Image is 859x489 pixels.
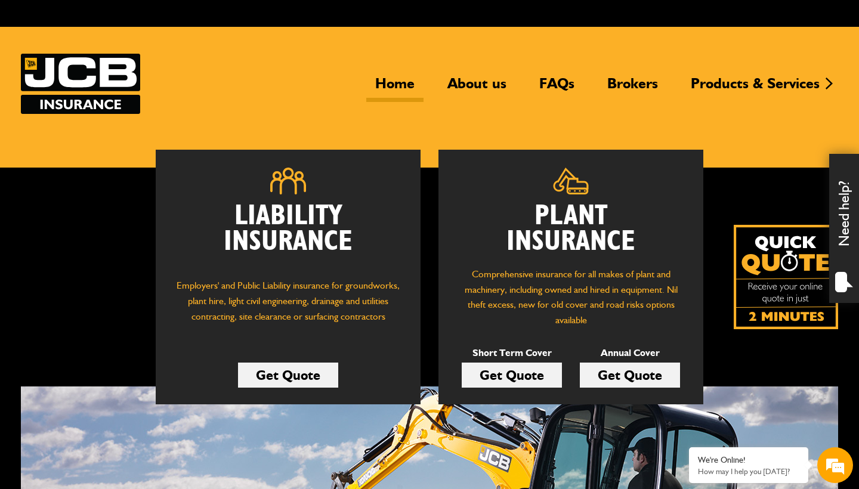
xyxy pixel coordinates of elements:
h2: Plant Insurance [456,203,685,255]
div: We're Online! [698,455,799,465]
h2: Liability Insurance [174,203,403,267]
p: Short Term Cover [462,345,562,361]
a: Brokers [598,75,667,102]
a: FAQs [530,75,583,102]
a: Get Quote [580,363,680,388]
p: Employers' and Public Liability insurance for groundworks, plant hire, light civil engineering, d... [174,278,403,335]
a: Get Quote [462,363,562,388]
p: Comprehensive insurance for all makes of plant and machinery, including owned and hired in equipm... [456,267,685,327]
a: Home [366,75,424,102]
a: JCB Insurance Services [21,54,140,114]
img: Quick Quote [734,225,838,329]
img: JCB Insurance Services logo [21,54,140,114]
div: Need help? [829,154,859,303]
a: Get Quote [238,363,338,388]
a: Products & Services [682,75,829,102]
a: About us [438,75,515,102]
p: Annual Cover [580,345,680,361]
p: How may I help you today? [698,467,799,476]
a: Get your insurance quote isn just 2-minutes [734,225,838,329]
